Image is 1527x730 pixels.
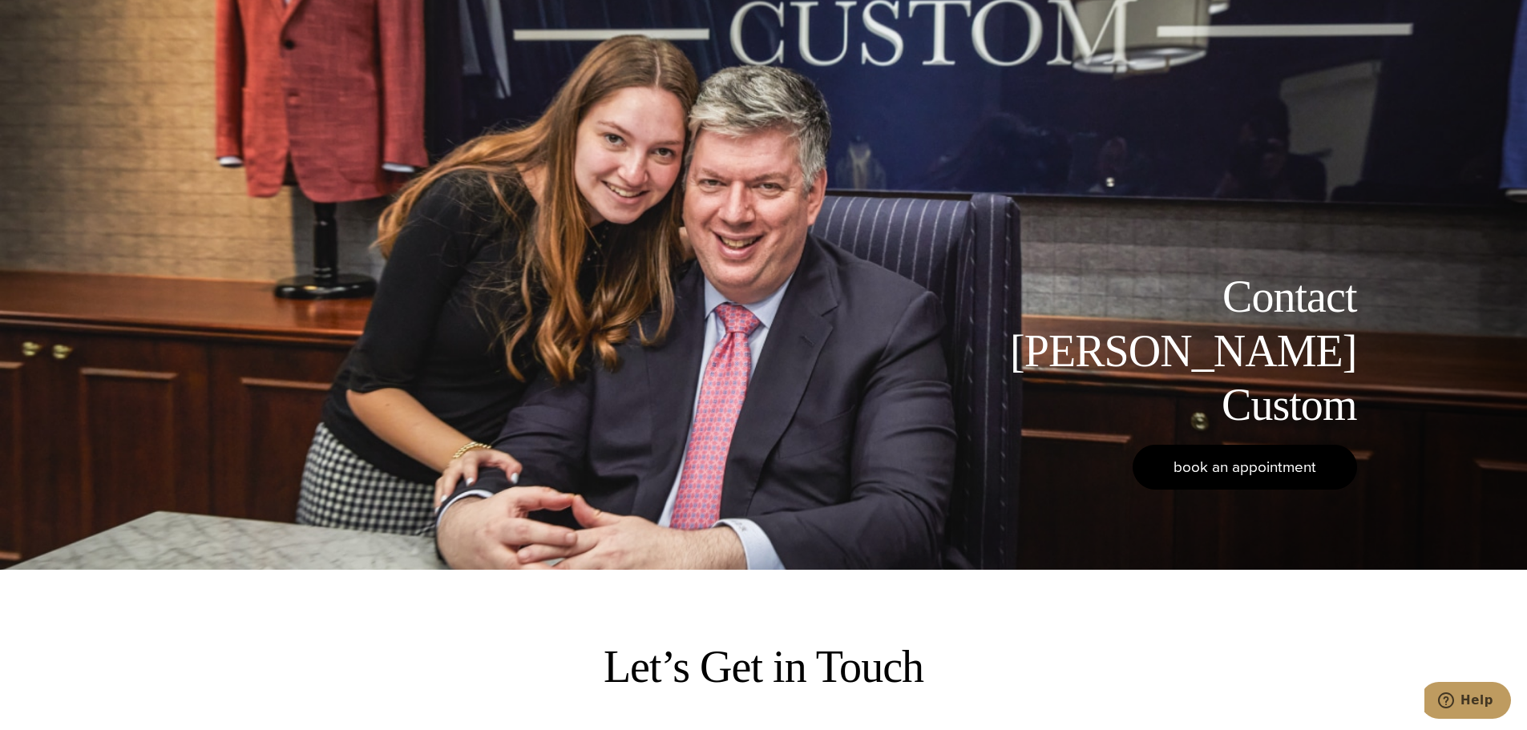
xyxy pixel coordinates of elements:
[1424,682,1511,722] iframe: Opens a widget where you can chat to one of our agents
[1133,445,1357,490] a: book an appointment
[1174,455,1316,478] span: book an appointment
[604,638,923,696] h2: Let’s Get in Touch
[996,270,1357,432] h1: Contact [PERSON_NAME] Custom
